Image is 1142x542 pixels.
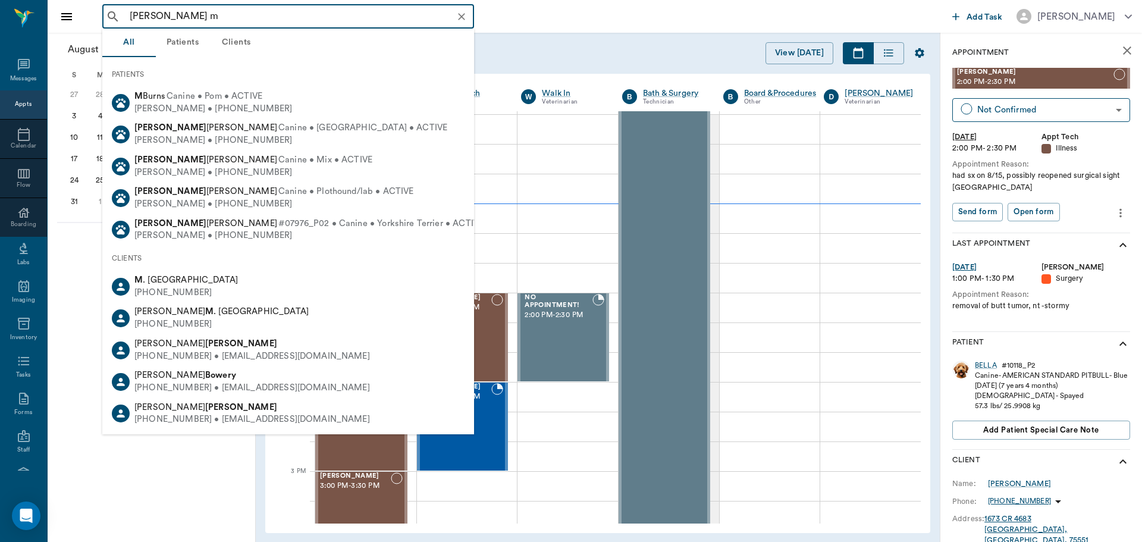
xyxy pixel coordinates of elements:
div: Surgery [1041,273,1131,284]
p: Last Appointment [952,238,1030,252]
b: M [134,275,143,284]
div: M [87,66,114,84]
div: [PERSON_NAME] • [PHONE_NUMBER] [134,103,293,115]
div: Monday, September 1, 2025 [92,193,108,210]
div: 1:00 PM - 1:30 PM [952,273,1041,284]
div: PATIENTS [102,62,474,87]
button: Close drawer [55,5,79,29]
div: BOOKED, 2:00 PM - 2:30 PM [517,293,609,382]
p: Patient [952,337,984,351]
div: CLIENTS [102,246,474,271]
span: [PERSON_NAME] [134,123,277,132]
span: Canine • Pom • ACTIVE [167,90,262,103]
span: [PERSON_NAME] [320,472,391,480]
button: Clear [453,8,470,25]
div: [PERSON_NAME] [988,478,1051,489]
div: Sunday, August 17, 2025 [66,151,83,167]
div: Monday, August 4, 2025 [92,108,108,124]
button: Send form [952,203,1003,221]
button: Add patient Special Care Note [952,421,1130,440]
button: All [102,29,156,57]
div: [DATE] (7 years 4 months) [975,381,1128,391]
a: [PERSON_NAME] [845,87,913,99]
div: Other [744,97,817,107]
div: Sunday, August 24, 2025 [66,172,83,189]
button: View [DATE] [765,42,833,64]
div: [PERSON_NAME] • [PHONE_NUMBER] [134,198,414,211]
div: [PHONE_NUMBER] [134,318,309,331]
div: Forms [14,408,32,417]
button: Clients [209,29,263,57]
svg: show more [1116,337,1130,351]
div: Sunday, July 27, 2025 [66,86,83,103]
svg: show more [1116,238,1130,252]
div: B [622,89,637,104]
b: [PERSON_NAME] [205,339,277,348]
p: Client [952,455,980,469]
button: close [1115,39,1139,62]
div: Sunday, August 31, 2025 [66,193,83,210]
span: [PERSON_NAME] . [GEOGRAPHIC_DATA] [134,307,309,316]
img: Profile Image [952,361,970,378]
b: [PERSON_NAME] [205,403,277,412]
div: Labs [17,258,30,267]
div: # 10118_P2 [1002,361,1035,371]
div: Sunday, August 3, 2025 [66,108,83,124]
b: [PERSON_NAME] [134,123,206,132]
span: 2:00 PM - 2:30 PM [957,76,1113,88]
div: Canine - AMERICAN STANDARD PITBULL - Blue [975,371,1128,381]
div: Phone: [952,496,988,507]
div: [DATE] [952,262,1041,273]
div: [PERSON_NAME] • [PHONE_NUMBER] [134,167,372,179]
div: W [521,89,536,104]
div: had sx on 8/15, possibly reopened surgical sight [GEOGRAPHIC_DATA] [952,170,1130,193]
button: more [1111,203,1130,223]
input: Search [125,8,470,25]
div: [DATE] [952,131,1041,143]
button: Add Task [948,5,1007,27]
button: [PERSON_NAME] [1007,5,1141,27]
div: Monday, July 28, 2025 [92,86,108,103]
span: #07976_P02 • Canine • Yorkshire Terrier • ACTIVE [278,218,484,230]
span: . [GEOGRAPHIC_DATA] [134,275,238,284]
span: Burns [134,92,165,101]
div: Appointment Reason: [952,289,1130,300]
div: 2:00 PM - 2:30 PM [952,143,1041,154]
div: [PERSON_NAME] [1037,10,1115,24]
button: Patients [156,29,209,57]
div: Veterinarian [845,97,913,107]
div: Walk In [542,87,604,99]
span: Canine • Plothound/lab • ACTIVE [278,186,414,198]
p: [PHONE_NUMBER] [988,496,1051,506]
div: Name: [952,478,988,489]
div: [PHONE_NUMBER] • [EMAIL_ADDRESS][DOMAIN_NAME] [134,382,370,394]
div: [PERSON_NAME] • [PHONE_NUMBER] [134,134,447,147]
div: Monday, August 11, 2025 [92,129,108,146]
div: Monday, August 18, 2025 [92,151,108,167]
span: Canine • [GEOGRAPHIC_DATA] • ACTIVE [278,122,447,134]
button: Open form [1008,203,1059,221]
div: Sunday, August 10, 2025 [66,129,83,146]
span: [PERSON_NAME] [134,403,277,412]
div: [DEMOGRAPHIC_DATA] - Spayed [975,391,1128,401]
div: Inventory [10,333,37,342]
span: [PERSON_NAME] [134,219,277,228]
div: Staff [17,446,30,455]
div: Technician [643,97,705,107]
b: Bowery [205,371,236,380]
div: Open Intercom Messenger [12,502,40,530]
span: 2025 [101,41,127,58]
b: M [205,307,214,316]
b: [PERSON_NAME] [134,155,206,164]
span: [PERSON_NAME] [957,68,1113,76]
div: Imaging [12,296,35,305]
div: Monday, August 25, 2025 [92,172,108,189]
b: M [134,92,143,101]
div: Illness [1041,143,1131,154]
span: 3:00 PM - 3:30 PM [320,480,391,492]
a: BELLA [975,361,997,371]
div: Address: [952,513,984,524]
button: August2025 [62,37,145,61]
